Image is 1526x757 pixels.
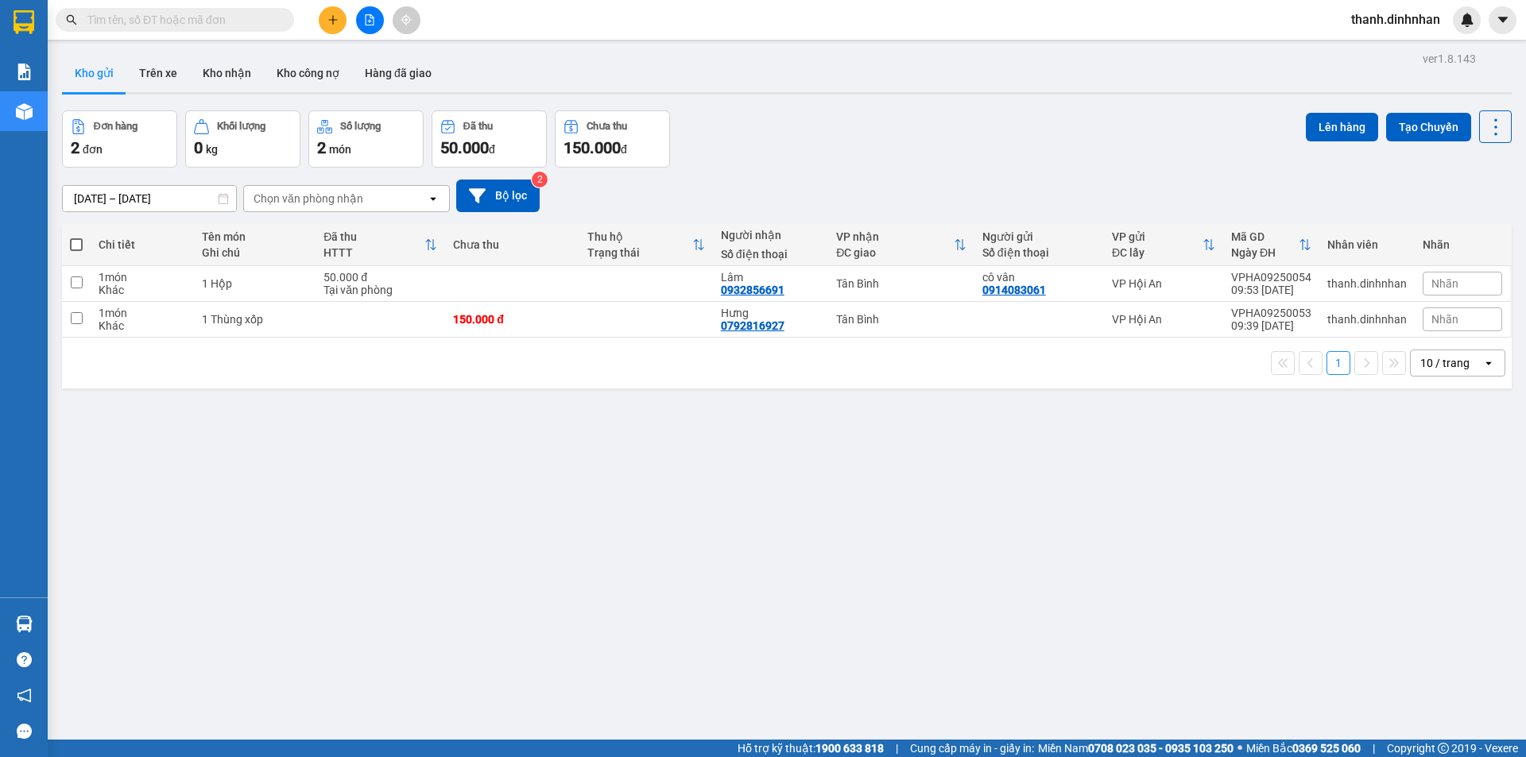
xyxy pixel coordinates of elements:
[1237,745,1242,751] span: ⚪️
[308,110,424,168] button: Số lượng2món
[99,238,186,251] div: Chi tiết
[1112,277,1215,290] div: VP Hội An
[721,307,820,319] div: Hưng
[340,121,381,132] div: Số lượng
[254,191,363,207] div: Chọn văn phòng nhận
[87,11,275,29] input: Tìm tên, số ĐT hoặc mã đơn
[16,616,33,632] img: warehouse-icon
[721,319,784,332] div: 0792816927
[1231,307,1311,319] div: VPHA09250053
[1112,230,1203,243] div: VP gửi
[721,271,820,284] div: Lâm
[453,313,571,326] div: 150.000 đ
[1496,13,1510,27] span: caret-down
[217,121,265,132] div: Khối lượng
[99,271,186,284] div: 1 món
[587,246,692,259] div: Trạng thái
[190,54,264,92] button: Kho nhận
[62,110,177,168] button: Đơn hàng2đơn
[94,121,137,132] div: Đơn hàng
[836,246,954,259] div: ĐC giao
[126,54,190,92] button: Trên xe
[1327,351,1350,375] button: 1
[1246,740,1361,757] span: Miền Bắc
[836,313,966,326] div: Tân Bình
[587,230,692,243] div: Thu hộ
[99,307,186,319] div: 1 món
[1112,246,1203,259] div: ĐC lấy
[982,271,1096,284] div: cô vân
[329,143,351,156] span: món
[721,229,820,241] div: Người nhận
[202,277,308,290] div: 1 Hộp
[836,277,966,290] div: Tân Bình
[356,6,384,34] button: file-add
[1112,313,1215,326] div: VP Hội An
[1327,277,1407,290] div: thanh.dinhnhan
[1460,13,1474,27] img: icon-new-feature
[206,143,218,156] span: kg
[1373,740,1375,757] span: |
[836,230,954,243] div: VP nhận
[1327,313,1407,326] div: thanh.dinhnhan
[1231,319,1311,332] div: 09:39 [DATE]
[982,230,1096,243] div: Người gửi
[317,138,326,157] span: 2
[17,652,32,667] span: question-circle
[202,246,308,259] div: Ghi chú
[1489,6,1516,34] button: caret-down
[721,284,784,296] div: 0932856691
[910,740,1034,757] span: Cung cấp máy in - giấy in:
[16,103,33,120] img: warehouse-icon
[323,246,424,259] div: HTTT
[982,284,1046,296] div: 0914083061
[185,110,300,168] button: Khối lượng0kg
[896,740,898,757] span: |
[17,724,32,739] span: message
[564,138,621,157] span: 150.000
[99,319,186,332] div: Khác
[71,138,79,157] span: 2
[364,14,375,25] span: file-add
[1423,50,1476,68] div: ver 1.8.143
[1231,230,1299,243] div: Mã GD
[1231,246,1299,259] div: Ngày ĐH
[721,248,820,261] div: Số điện thoại
[1386,113,1471,141] button: Tạo Chuyến
[456,180,540,212] button: Bộ lọc
[352,54,444,92] button: Hàng đã giao
[401,14,412,25] span: aim
[17,688,32,703] span: notification
[1223,224,1319,266] th: Toggle SortBy
[828,224,974,266] th: Toggle SortBy
[815,742,884,755] strong: 1900 633 818
[99,284,186,296] div: Khác
[319,6,347,34] button: plus
[202,313,308,326] div: 1 Thùng xốp
[1438,743,1449,754] span: copyright
[1420,355,1470,371] div: 10 / trang
[1231,284,1311,296] div: 09:53 [DATE]
[1327,238,1407,251] div: Nhân viên
[1038,740,1234,757] span: Miền Nam
[16,64,33,80] img: solution-icon
[621,143,627,156] span: đ
[738,740,884,757] span: Hỗ trợ kỹ thuật:
[323,271,437,284] div: 50.000 đ
[1338,10,1453,29] span: thanh.dinhnhan
[264,54,352,92] button: Kho công nợ
[1431,313,1458,326] span: Nhãn
[66,14,77,25] span: search
[555,110,670,168] button: Chưa thu150.000đ
[83,143,103,156] span: đơn
[63,186,236,211] input: Select a date range.
[587,121,627,132] div: Chưa thu
[532,172,548,187] sup: 2
[323,230,424,243] div: Đã thu
[440,138,489,157] span: 50.000
[432,110,547,168] button: Đã thu50.000đ
[1088,742,1234,755] strong: 0708 023 035 - 0935 103 250
[1431,277,1458,290] span: Nhãn
[1292,742,1361,755] strong: 0369 525 060
[323,284,437,296] div: Tại văn phòng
